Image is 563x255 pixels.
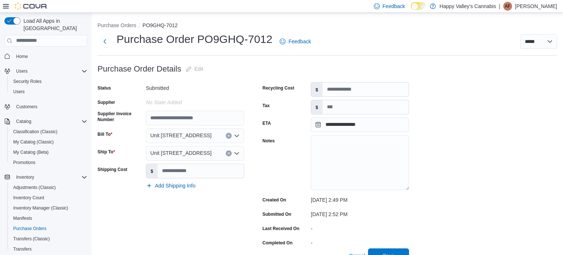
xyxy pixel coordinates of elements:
[150,131,211,140] span: Unit [STREET_ADDRESS]
[13,89,25,95] span: Users
[288,38,311,45] span: Feedback
[146,164,158,178] label: $
[10,138,57,146] a: My Catalog (Classic)
[10,87,87,96] span: Users
[234,133,240,139] button: Open list of options
[16,119,31,124] span: Catalog
[13,129,58,135] span: Classification (Classic)
[97,149,115,155] label: Ship To
[13,226,47,232] span: Purchase Orders
[97,111,143,123] label: Supplier Invoice Number
[13,185,56,190] span: Adjustments (Classic)
[311,223,409,232] div: -
[97,85,111,91] label: Status
[1,51,90,62] button: Home
[183,62,206,76] button: Edit
[13,149,49,155] span: My Catalog (Beta)
[195,65,203,73] span: Edit
[13,79,41,84] span: Security Roles
[13,67,30,76] button: Users
[7,137,90,147] button: My Catalog (Classic)
[10,224,87,233] span: Purchase Orders
[146,82,244,91] div: Submitted
[155,182,196,189] span: Add Shipping Info
[277,34,314,49] a: Feedback
[143,22,178,28] button: PO9GHQ-7012
[97,34,112,49] button: Next
[13,246,32,252] span: Transfers
[262,85,294,91] label: Recycling Cost
[10,183,59,192] a: Adjustments (Classic)
[503,2,512,11] div: Amanda Finnbogason
[10,77,44,86] a: Security Roles
[439,2,496,11] p: Happy Valley's Cannabis
[13,139,54,145] span: My Catalog (Classic)
[226,150,232,156] button: Clear input
[505,2,510,11] span: AF
[262,211,291,217] label: Submitted On
[7,147,90,157] button: My Catalog (Beta)
[7,203,90,213] button: Inventory Manager (Classic)
[13,52,31,61] a: Home
[10,224,49,233] a: Purchase Orders
[10,193,87,202] span: Inventory Count
[10,148,87,157] span: My Catalog (Beta)
[383,3,405,10] span: Feedback
[515,2,557,11] p: [PERSON_NAME]
[10,245,34,254] a: Transfers
[10,234,87,243] span: Transfers (Classic)
[10,77,87,86] span: Security Roles
[13,102,40,111] a: Customers
[13,52,87,61] span: Home
[16,54,28,59] span: Home
[7,76,90,87] button: Security Roles
[13,173,37,182] button: Inventory
[1,66,90,76] button: Users
[311,83,323,96] label: $
[262,197,286,203] label: Created On
[311,208,409,217] div: [DATE] 2:52 PM
[10,234,53,243] a: Transfers (Classic)
[1,172,90,182] button: Inventory
[10,127,87,136] span: Classification (Classic)
[13,205,68,211] span: Inventory Manager (Classic)
[21,17,87,32] span: Load All Apps in [GEOGRAPHIC_DATA]
[10,245,87,254] span: Transfers
[262,103,270,109] label: Tax
[311,117,409,132] input: Press the down key to open a popover containing a calendar.
[10,183,87,192] span: Adjustments (Classic)
[13,236,50,242] span: Transfers (Classic)
[262,240,292,246] label: Completed On
[143,178,199,193] button: Add Shipping Info
[10,148,52,157] a: My Catalog (Beta)
[234,150,240,156] button: Open list of options
[146,96,244,105] div: No State added
[10,214,35,223] a: Manifests
[7,244,90,254] button: Transfers
[10,193,47,202] a: Inventory Count
[97,131,112,137] label: Bill To
[311,194,409,203] div: [DATE] 2:49 PM
[7,182,90,193] button: Adjustments (Classic)
[10,87,27,96] a: Users
[499,2,500,11] p: |
[97,22,557,30] nav: An example of EuiBreadcrumbs
[7,157,90,168] button: Promotions
[7,87,90,97] button: Users
[13,160,36,165] span: Promotions
[97,99,115,105] label: Supplier
[13,173,87,182] span: Inventory
[13,117,34,126] button: Catalog
[226,133,232,139] button: Clear input
[150,149,211,157] span: Unit [STREET_ADDRESS]
[10,158,38,167] a: Promotions
[10,138,87,146] span: My Catalog (Classic)
[117,32,272,47] h1: Purchase Order PO9GHQ-7012
[311,100,323,114] label: $
[97,22,136,28] button: Purchase Orders
[262,120,271,126] label: ETA
[16,174,34,180] span: Inventory
[1,116,90,127] button: Catalog
[13,195,44,201] span: Inventory Count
